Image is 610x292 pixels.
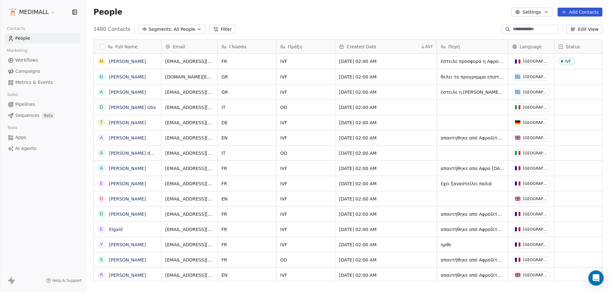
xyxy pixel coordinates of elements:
div: Email [161,40,217,53]
span: FR [221,257,272,263]
span: [DATE] 02:00 AM [339,241,433,248]
span: [EMAIL_ADDRESS][DOMAIN_NAME] [165,180,213,187]
span: IVF [280,241,331,248]
a: Campaigns [5,66,80,77]
div: Y [100,241,103,248]
span: IT [221,104,272,111]
span: απαντήθηκε από Αφροδίτη [DATE] [441,226,504,233]
a: Workflows [5,55,80,65]
span: IT [221,150,272,156]
div: Full Name [94,40,161,53]
a: [PERSON_NAME] de [PERSON_NAME] [109,151,191,156]
button: Settings [511,8,552,17]
span: απαντήθηκε απο Αφρο [DATE] [441,165,504,172]
div: [GEOGRAPHIC_DATA] [523,273,547,277]
span: ηρθε [441,241,504,248]
span: IVF [280,135,331,141]
span: 1480 Contacts [93,25,130,33]
span: IVF [280,74,331,80]
img: Medimall%20logo%20(2).1.jpg [9,8,17,16]
div: Language [508,40,554,53]
span: Help & Support [52,278,82,283]
span: FR [221,180,272,187]
span: [DATE] 02:00 AM [339,89,433,95]
div: Πράξη [276,40,335,53]
span: Contacts [4,24,28,33]
span: έχει ξαναστείλει παλιά [441,180,504,187]
span: IVF [280,226,331,233]
div: O [99,195,103,202]
span: Created Date [347,44,376,50]
a: [PERSON_NAME] [109,59,146,64]
span: απαντηθηκε από Αφροδίτη [DATE] έστειλε προσφορά [441,135,504,141]
span: [EMAIL_ADDRESS][DOMAIN_NAME] [165,58,213,65]
span: [EMAIL_ADDRESS][DOMAIN_NAME] [165,104,213,111]
div: [GEOGRAPHIC_DATA] [523,212,547,216]
span: AST [425,44,433,49]
div: Α [100,89,103,95]
div: [GEOGRAPHIC_DATA] [523,75,547,79]
button: Filter [209,25,236,34]
a: Apps [5,132,80,143]
span: [DATE] 02:00 AM [339,165,433,172]
div: A [100,165,103,172]
a: Help & Support [46,278,82,283]
span: EN [221,272,272,278]
span: θελει το προγραμμα επιστροφής χρημάτων / απαντήθηκε από Αφροδίτη [DATE] [441,74,504,80]
div: S [100,256,103,263]
span: έστειλε προσφορά η Αφροδίτη [DATE] [441,58,504,65]
div: [GEOGRAPHIC_DATA] [523,242,547,247]
a: [PERSON_NAME] [109,273,146,278]
a: Metrics & Events [5,77,80,88]
button: MEDIMALL [8,7,57,17]
span: IVF [280,196,331,202]
span: [DATE] 02:00 AM [339,211,433,217]
a: [PERSON_NAME] [109,90,146,95]
span: [EMAIL_ADDRESS][DOMAIN_NAME] [165,226,213,233]
div: [GEOGRAPHIC_DATA] [523,151,547,155]
div: Open Intercom Messenger [588,270,604,286]
a: [PERSON_NAME] [109,74,146,79]
span: [DATE] 02:00 AM [339,272,433,278]
span: Πηγή [448,44,460,50]
button: Edit View [566,25,602,34]
span: AI Agents [15,145,37,152]
span: All People [173,26,195,33]
span: [EMAIL_ADDRESS][DOMAIN_NAME] [165,211,213,217]
span: IVF [280,272,331,278]
span: Metrics & Events [15,79,53,86]
span: IVF [280,58,331,65]
div: [GEOGRAPHIC_DATA] [523,105,547,110]
span: [DATE] 02:00 AM [339,226,433,233]
button: Add Contacts [558,8,602,17]
div: [GEOGRAPHIC_DATA] [523,197,547,201]
div: M [99,58,103,65]
div: E [100,180,103,187]
span: OD [280,104,331,111]
span: [EMAIL_ADDRESS][DOMAIN_NAME] [165,119,213,126]
span: Full Name [115,44,138,50]
div: Status [554,40,605,53]
div: D [100,104,103,111]
span: [EMAIL_ADDRESS][DOMAIN_NAME] [165,165,213,172]
div: Created DateAST [335,40,437,53]
span: [EMAIL_ADDRESS][DOMAIN_NAME] [165,272,213,278]
span: [DATE] 02:00 AM [339,119,433,126]
span: Apps [15,134,26,141]
a: [PERSON_NAME] [109,257,146,262]
span: GR [221,74,272,80]
span: Status [566,44,580,50]
a: AI Agents [5,143,80,154]
span: IVF [280,165,331,172]
span: FR [221,241,272,248]
div: R [100,272,103,278]
div: A [100,134,103,141]
span: [DATE] 02:00 AM [339,74,433,80]
span: DE [221,119,272,126]
a: [PERSON_NAME] [109,181,146,186]
span: IVF [280,119,331,126]
span: Sales [4,90,21,99]
div: E [100,226,103,233]
span: [DATE] 02:00 AM [339,150,433,156]
span: [DATE] 02:00 AM [339,180,433,187]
